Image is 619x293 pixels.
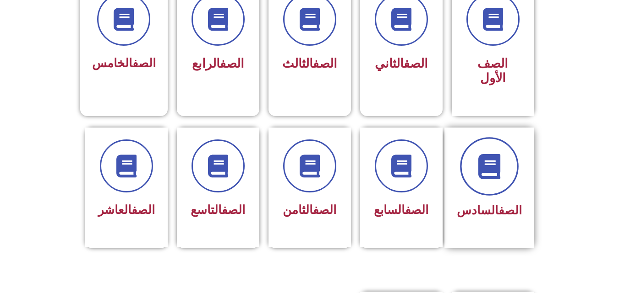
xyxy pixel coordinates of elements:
[457,203,522,217] span: السادس
[92,56,156,70] span: الخامس
[375,56,428,71] span: الثاني
[404,56,428,71] a: الصف
[222,203,245,217] a: الصف
[131,203,155,217] a: الصف
[191,203,245,217] span: التاسع
[98,203,155,217] span: العاشر
[374,203,428,217] span: السابع
[313,56,337,71] a: الصف
[192,56,244,71] span: الرابع
[282,56,337,71] span: الثالث
[220,56,244,71] a: الصف
[477,56,508,85] span: الصف الأول
[498,203,522,217] a: الصف
[132,56,156,70] a: الصف
[313,203,336,217] a: الصف
[283,203,336,217] span: الثامن
[405,203,428,217] a: الصف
